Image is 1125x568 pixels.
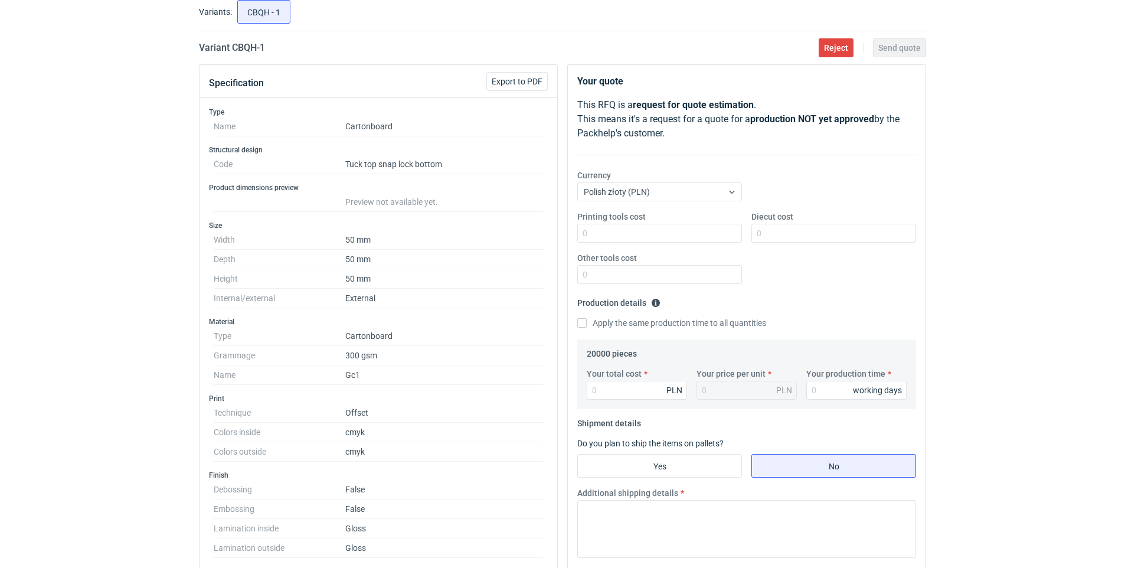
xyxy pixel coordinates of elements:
[806,381,907,400] input: 0
[751,224,916,243] input: 0
[345,269,543,289] dd: 50 mm
[577,98,916,141] p: This RFQ is a . This means it's a request for a quote for a by the Packhelp's customer.
[345,250,543,269] dd: 50 mm
[214,289,345,308] dt: Internal/external
[209,145,548,155] h3: Structural design
[345,327,543,346] dd: Cartonboard
[751,454,916,478] label: No
[806,368,885,380] label: Your production time
[345,289,543,308] dd: External
[214,269,345,289] dt: Height
[345,423,543,442] dd: cmyk
[345,117,543,136] dd: Cartonboard
[214,327,345,346] dt: Type
[214,250,345,269] dt: Depth
[214,480,345,500] dt: Debossing
[214,346,345,365] dt: Grammage
[345,155,543,174] dd: Tuck top snap lock bottom
[577,169,611,181] label: Currency
[577,224,742,243] input: 0
[209,183,548,192] h3: Product dimensions preview
[577,317,766,329] label: Apply the same production time to all quantities
[214,403,345,423] dt: Technique
[696,368,766,380] label: Your price per unit
[214,155,345,174] dt: Code
[214,442,345,462] dt: Colors outside
[209,471,548,480] h3: Finish
[345,403,543,423] dd: Offset
[873,38,926,57] button: Send quote
[824,44,848,52] span: Reject
[577,454,742,478] label: Yes
[214,230,345,250] dt: Width
[345,346,543,365] dd: 300 gsm
[345,480,543,500] dd: False
[345,519,543,538] dd: Gloss
[214,365,345,385] dt: Name
[345,500,543,519] dd: False
[577,293,660,308] legend: Production details
[577,76,623,87] strong: Your quote
[214,500,345,519] dt: Embossing
[751,211,793,223] label: Diecut cost
[345,538,543,558] dd: Gloss
[776,384,792,396] div: PLN
[666,384,682,396] div: PLN
[214,117,345,136] dt: Name
[577,252,637,264] label: Other tools cost
[209,317,548,327] h3: Material
[214,519,345,538] dt: Lamination inside
[345,442,543,462] dd: cmyk
[199,41,265,55] h2: Variant CBQH - 1
[819,38,853,57] button: Reject
[492,77,542,86] span: Export to PDF
[209,107,548,117] h3: Type
[345,230,543,250] dd: 50 mm
[199,6,232,18] label: Variants:
[486,72,548,91] button: Export to PDF
[345,197,438,207] span: Preview not available yet.
[587,381,687,400] input: 0
[587,344,637,358] legend: 20000 pieces
[878,44,921,52] span: Send quote
[209,221,548,230] h3: Size
[209,69,264,97] button: Specification
[584,187,650,197] span: Polish złoty (PLN)
[577,414,641,428] legend: Shipment details
[577,439,724,448] label: Do you plan to ship the items on pallets?
[853,384,902,396] div: working days
[577,265,742,284] input: 0
[345,365,543,385] dd: Gc1
[577,487,678,499] label: Additional shipping details
[214,538,345,558] dt: Lamination outside
[587,368,642,380] label: Your total cost
[633,99,754,110] strong: request for quote estimation
[209,394,548,403] h3: Print
[577,211,646,223] label: Printing tools cost
[750,113,874,125] strong: production NOT yet approved
[214,423,345,442] dt: Colors inside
